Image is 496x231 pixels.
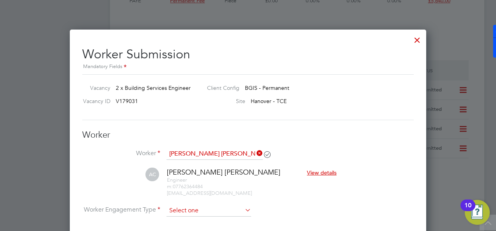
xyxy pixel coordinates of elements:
span: AC [145,168,159,181]
span: 2 x Building Services Engineer [116,84,191,91]
span: 07762364484 [167,183,203,190]
label: Vacancy ID [79,98,110,105]
span: V179031 [116,98,138,105]
input: Select one [167,205,251,217]
label: Client Config [201,84,239,91]
span: BGIS - Permanent [245,84,289,91]
div: 10 [464,205,471,215]
div: Mandatory Fields [82,63,414,71]
span: [PERSON_NAME] [PERSON_NAME] [167,168,280,177]
span: View details [307,169,337,176]
span: Engineer [167,177,187,183]
button: Open Resource Center, 10 new notifications [465,200,490,225]
h2: Worker Submission [82,40,414,71]
label: Vacancy [79,84,110,91]
input: Search for... [167,148,263,160]
span: Hanover - TCE [251,98,287,105]
span: m: [167,183,173,190]
label: Worker [82,149,160,157]
label: Worker Engagement Type [82,206,160,214]
label: Site [201,98,245,105]
span: [EMAIL_ADDRESS][DOMAIN_NAME] [167,190,252,196]
h3: Worker [82,129,414,141]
